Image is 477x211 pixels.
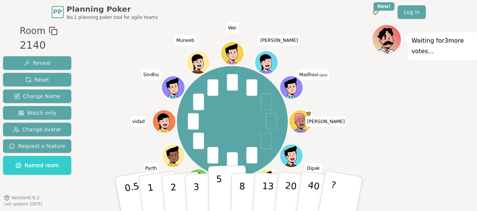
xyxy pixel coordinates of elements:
button: New! [369,5,382,19]
span: Click to change your name [130,116,147,127]
span: No.1 planning poker tool for agile teams [67,14,158,20]
span: Reveal [24,59,51,67]
div: New! [373,2,395,11]
span: Click to change your name [226,22,238,33]
button: Watch only [3,106,71,120]
span: Patrick is the host [305,111,311,116]
span: Named room [15,162,59,169]
span: Request a feature [9,142,65,150]
span: Watch only [18,109,57,117]
button: Reset [3,73,71,86]
span: Click to change your name [305,116,347,127]
span: Room [20,24,45,38]
p: Waiting for 3 more votes... [411,35,473,57]
span: Click to change your name [258,35,300,46]
span: Planning Poker [67,4,158,14]
span: Click to change your name [141,69,161,80]
button: Named room [3,156,71,175]
span: Click to change your name [174,35,196,46]
span: Version 0.9.2 [11,195,40,201]
button: Change Name [3,89,71,103]
span: Reset [25,76,49,83]
span: Change Avatar [13,126,61,133]
span: Click to change your name [298,69,329,80]
button: Reveal [3,56,71,70]
div: 2140 [20,38,57,53]
button: Version0.9.2 [4,195,40,201]
button: Click to change your avatar [280,77,302,99]
a: PPPlanning PokerNo.1 planning poker tool for agile teams [52,4,158,20]
span: Change Name [14,92,60,100]
span: (you) [318,74,327,77]
span: Click to change your name [143,163,159,174]
button: Request a feature [3,139,71,153]
span: Click to change your name [305,163,322,174]
button: Change Avatar [3,123,71,136]
span: Last updated: [DATE] [4,202,42,206]
a: Log in [397,5,425,19]
span: PP [53,8,62,17]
